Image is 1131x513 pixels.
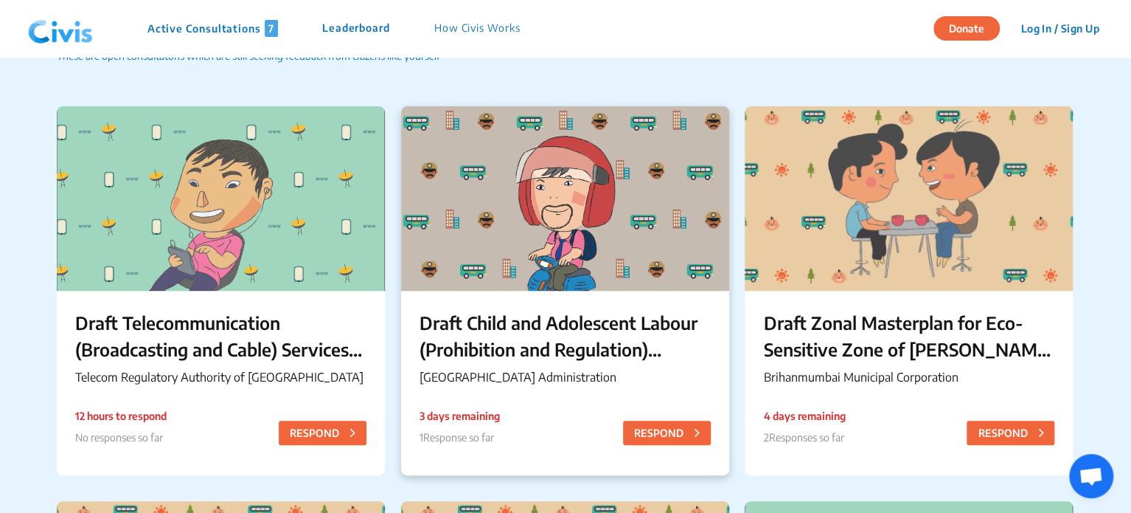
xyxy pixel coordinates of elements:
[322,20,390,37] p: Leaderboard
[279,421,366,445] button: RESPOND
[967,421,1054,445] button: RESPOND
[22,7,99,51] img: navlogo.png
[423,431,494,444] span: Response so far
[420,368,711,386] p: [GEOGRAPHIC_DATA] Administration
[933,20,1011,35] a: Donate
[763,430,845,445] p: 2
[265,20,278,37] span: 7
[147,20,278,37] p: Active Consultations
[420,408,500,424] p: 3 days remaining
[1011,17,1109,40] button: Log In / Sign Up
[1069,454,1113,498] div: Open chat
[763,408,845,424] p: 4 days remaining
[434,20,521,37] p: How Civis Works
[75,408,167,424] p: 12 hours to respond
[57,106,385,475] a: Draft Telecommunication (Broadcasting and Cable) Services Interconnection (Addressable Systems) (...
[75,431,163,444] span: No responses so far
[401,106,729,475] a: Draft Child and Adolescent Labour (Prohibition and Regulation) Chandigarh Rules, 2025[GEOGRAPHIC_...
[75,309,366,362] p: Draft Telecommunication (Broadcasting and Cable) Services Interconnection (Addressable Systems) (...
[420,309,711,362] p: Draft Child and Adolescent Labour (Prohibition and Regulation) Chandigarh Rules, 2025
[768,431,843,444] span: Responses so far
[745,106,1073,475] a: Draft Zonal Masterplan for Eco- Sensitive Zone of [PERSON_NAME][GEOGRAPHIC_DATA]Brihanmumbai Muni...
[933,16,1000,41] button: Donate
[763,368,1054,386] p: Brihanmumbai Municipal Corporation
[75,368,366,386] p: Telecom Regulatory Authority of [GEOGRAPHIC_DATA]
[623,421,711,445] button: RESPOND
[763,309,1054,362] p: Draft Zonal Masterplan for Eco- Sensitive Zone of [PERSON_NAME][GEOGRAPHIC_DATA]
[420,430,500,445] p: 1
